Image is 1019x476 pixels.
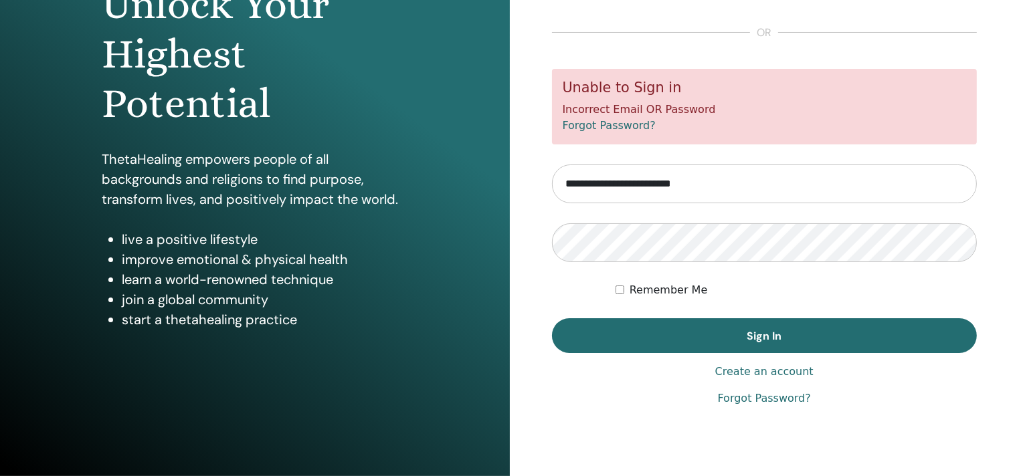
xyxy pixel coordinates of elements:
[563,80,967,96] h5: Unable to Sign in
[563,119,656,132] a: Forgot Password?
[122,229,408,249] li: live a positive lifestyle
[750,25,778,41] span: or
[122,289,408,310] li: join a global community
[747,329,781,343] span: Sign In
[718,390,811,406] a: Forgot Password?
[122,269,408,289] li: learn a world-renowned technique
[616,282,977,298] div: Keep me authenticated indefinitely or until I manually logout
[630,282,708,298] label: Remember Me
[122,249,408,269] li: improve emotional & physical health
[552,69,978,144] div: Incorrect Email OR Password
[715,364,814,380] a: Create an account
[552,318,978,353] button: Sign In
[102,149,408,209] p: ThetaHealing empowers people of all backgrounds and religions to find purpose, transform lives, a...
[122,310,408,330] li: start a thetahealing practice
